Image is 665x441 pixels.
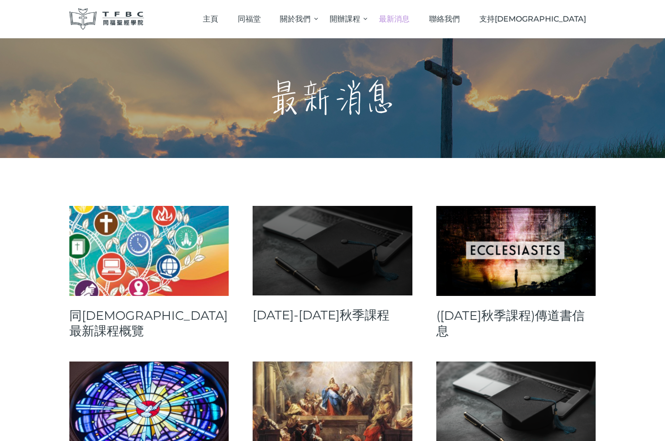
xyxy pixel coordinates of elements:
span: 最新消息 [379,14,410,23]
a: 主頁 [193,5,228,33]
span: 開辦課程 [330,14,360,23]
span: 聯絡我們 [429,14,460,23]
a: 關於我們 [270,5,320,33]
a: 同[DEMOGRAPHIC_DATA]最新課程概覽 [69,308,229,339]
a: 最新消息 [369,5,420,33]
span: 同福堂 [238,14,261,23]
a: 支持[DEMOGRAPHIC_DATA] [469,5,596,33]
a: ([DATE]秋季課程)傳道書信息 [436,308,596,339]
span: 支持[DEMOGRAPHIC_DATA] [479,14,586,23]
img: 同福聖經學院 TFBC [69,8,144,30]
a: 聯絡我們 [420,5,470,33]
span: 主頁 [203,14,218,23]
h1: 最新消息 [268,78,397,119]
a: 開辦課程 [320,5,370,33]
span: 關於我們 [280,14,310,23]
a: [DATE]-[DATE]秋季課程 [253,307,412,323]
a: 同福堂 [228,5,270,33]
